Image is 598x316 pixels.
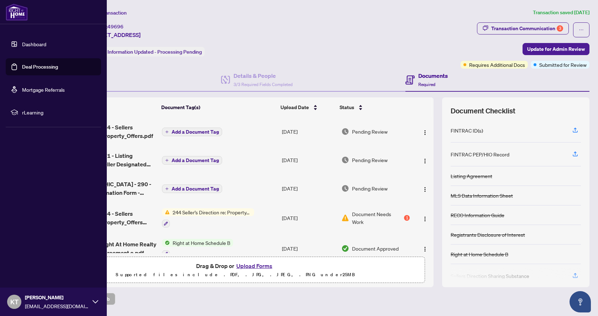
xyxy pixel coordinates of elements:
td: [DATE] [279,233,339,264]
span: [STREET_ADDRESS] [88,31,141,39]
img: Logo [422,246,428,252]
span: Add a Document Tag [172,186,219,191]
div: Transaction Communication [491,23,563,34]
div: RECO Information Guide [451,211,504,219]
span: Drag & Drop or [196,261,274,271]
img: Document Status [341,245,349,252]
td: [DATE] [279,117,339,146]
img: Logo [422,187,428,192]
img: Status Icon [162,239,170,247]
th: Status [337,97,410,117]
div: MLS Data Information Sheet [451,192,513,199]
span: 57 Westfield 244 - Sellers Direction Re_ Property_Offers.pdf [66,123,157,140]
span: 57 Westfield 244 - Sellers Direction Re_ Property_Offers 1.pdf [66,209,157,226]
td: [DATE] [279,174,339,203]
span: Pending Review [352,184,388,192]
span: 57 Westfield 271 - Listing Agreement - Seller Designated R.pdf [66,151,157,168]
div: Registrants Disclosure of Interest [451,231,525,239]
button: Logo [419,243,431,254]
div: Right at Home Schedule B [451,250,508,258]
h4: Details & People [234,71,293,80]
span: [PERSON_NAME] [25,294,89,301]
button: Transaction Communication3 [477,22,569,34]
td: [DATE] [279,146,339,174]
button: Status Icon244 Seller’s Direction re: Property/Offers [162,208,254,227]
span: ellipsis [579,27,584,32]
span: Document Approved [352,245,399,252]
button: Add a Document Tag [162,156,222,165]
th: (9) File Name [63,97,158,117]
img: Logo [422,130,428,135]
span: plus [165,187,169,191]
span: rLearning [22,108,96,116]
span: Pending Review [352,128,388,135]
img: Logo [422,158,428,164]
button: Open asap [570,291,591,312]
img: Document Status [341,214,349,222]
span: Information Updated - Processing Pending [107,49,202,55]
button: Add a Document Tag [162,184,222,193]
img: Status Icon [162,208,170,216]
button: Add a Document Tag [162,184,222,193]
td: [DATE] [279,203,339,233]
div: 3 [557,25,563,32]
span: 57 Westfield Right At Home Realty Schedule B - Agreement o.pdf [66,240,157,257]
span: Update for Admin Review [527,43,585,55]
h4: Documents [418,71,448,80]
span: Document Needs Work [352,210,403,226]
span: Right at Home Schedule B [170,239,233,247]
span: Document Checklist [451,106,515,116]
span: Add a Document Tag [172,129,219,134]
img: Document Status [341,156,349,164]
a: Deal Processing [22,64,58,70]
img: Document Status [341,184,349,192]
p: Supported files include .PDF, .JPG, .JPEG, .PNG under 25 MB [50,271,420,279]
img: Document Status [341,128,349,135]
button: Logo [419,183,431,194]
button: Update for Admin Review [523,43,589,55]
div: FINTRAC ID(s) [451,127,483,134]
span: 49696 [107,23,124,30]
img: Logo [422,216,428,222]
span: Required [418,82,435,87]
div: FINTRAC PEP/HIO Record [451,150,509,158]
th: Upload Date [278,97,337,117]
span: Drag & Drop orUpload FormsSupported files include .PDF, .JPG, .JPEG, .PNG under25MB [46,257,425,283]
button: Logo [419,126,431,137]
button: Logo [419,212,431,224]
div: Listing Agreement [451,172,492,180]
span: plus [165,130,169,134]
img: logo [6,4,28,21]
span: plus [165,159,169,162]
a: Mortgage Referrals [22,86,65,93]
div: 1 [404,215,410,221]
button: Logo [419,154,431,166]
span: Upload Date [280,103,309,111]
span: KT [10,297,19,307]
span: Submitted for Review [539,61,587,69]
span: 57 [GEOGRAPHIC_DATA] - 290 - MLS Data Information Form - Freehold.pdf [66,180,157,197]
th: Document Tag(s) [158,97,278,117]
span: Status [340,103,354,111]
span: 244 Seller’s Direction re: Property/Offers [170,208,254,216]
span: Add a Document Tag [172,158,219,163]
span: Pending Review [352,156,388,164]
button: Status IconRight at Home Schedule B [162,239,233,258]
span: Requires Additional Docs [469,61,525,69]
div: Status: [88,47,205,57]
span: View Transaction [89,10,127,16]
button: Upload Forms [234,261,274,271]
span: 3/3 Required Fields Completed [234,82,293,87]
button: Add a Document Tag [162,128,222,136]
article: Transaction saved [DATE] [533,9,589,17]
span: [EMAIL_ADDRESS][DOMAIN_NAME] [25,302,89,310]
a: Dashboard [22,41,46,47]
button: Add a Document Tag [162,127,222,136]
